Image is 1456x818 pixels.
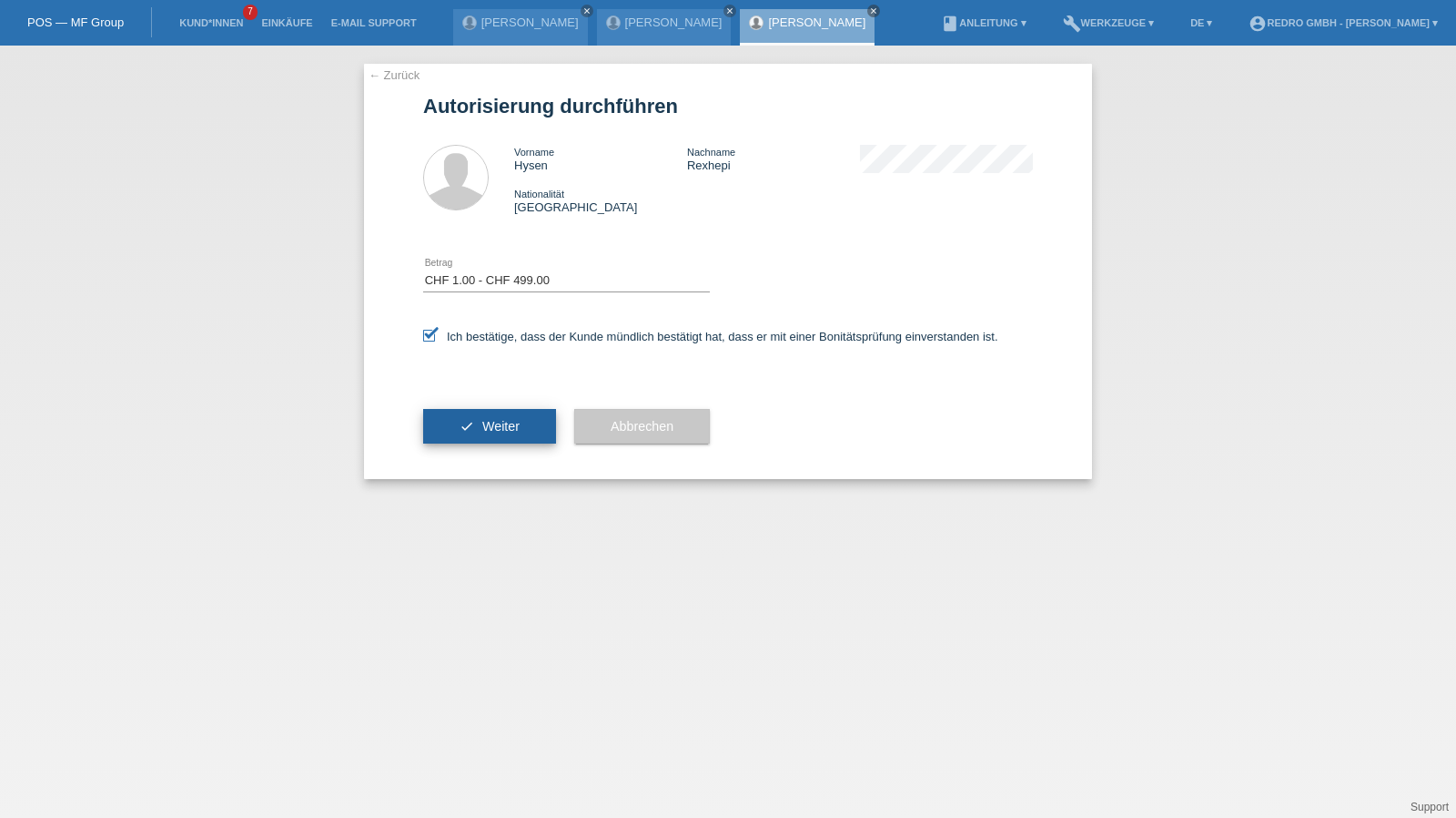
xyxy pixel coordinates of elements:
[725,6,734,15] i: close
[514,147,554,158] span: Vorname
[369,68,420,82] a: ← Zurück
[625,15,723,29] a: [PERSON_NAME]
[170,17,252,28] a: Kund*innen
[1181,17,1221,28] a: DE ▾
[482,419,520,434] span: Weiter
[481,15,579,29] a: [PERSON_NAME]
[768,15,865,29] a: [PERSON_NAME]
[723,5,736,17] a: close
[1054,17,1164,28] a: buildWerkzeuge ▾
[582,6,591,15] i: close
[574,409,710,444] button: Abbrechen
[1249,15,1267,33] i: account_circle
[514,187,687,214] div: [GEOGRAPHIC_DATA]
[514,189,564,199] span: Nationalität
[1063,15,1081,33] i: build
[867,5,880,17] a: close
[27,15,124,29] a: POS — MF Group
[941,15,959,33] i: book
[687,147,735,158] span: Nachname
[322,17,426,28] a: E-Mail Support
[423,409,556,444] button: check Weiter
[611,419,673,434] span: Abbrechen
[243,5,258,20] span: 7
[423,330,998,343] label: Ich bestätige, dass der Kunde mündlich bestätigt hat, dass er mit einer Bonitätsprüfung einversta...
[581,5,593,17] a: close
[932,17,1035,28] a: bookAnleitung ▾
[423,95,1033,118] h1: Autorisierung durchführen
[1239,17,1447,28] a: account_circleRedro GmbH - [PERSON_NAME] ▾
[514,145,687,172] div: Hysen
[869,6,878,15] i: close
[252,17,321,28] a: Einkäufe
[460,419,474,434] i: check
[687,145,860,172] div: Rexhepi
[1410,801,1449,813] a: Support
